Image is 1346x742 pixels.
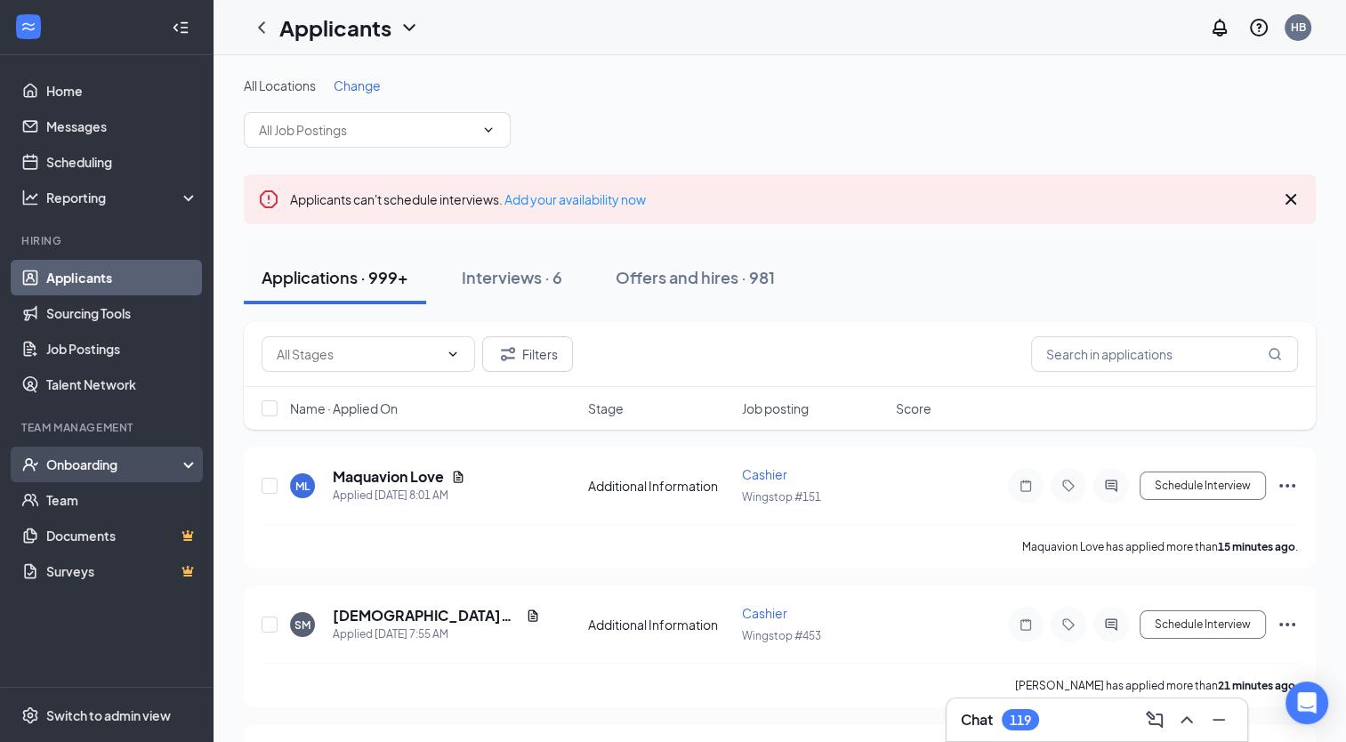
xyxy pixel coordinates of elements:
[244,77,316,93] span: All Locations
[290,191,646,207] span: Applicants can't schedule interviews.
[1140,706,1169,734] button: ComposeMessage
[1015,678,1298,693] p: [PERSON_NAME] has applied more than .
[172,19,189,36] svg: Collapse
[46,144,198,180] a: Scheduling
[961,710,993,730] h3: Chat
[1015,617,1036,632] svg: Note
[1140,610,1266,639] button: Schedule Interview
[497,343,519,365] svg: Filter
[46,109,198,144] a: Messages
[1031,336,1298,372] input: Search in applications
[451,470,465,484] svg: Document
[462,266,562,288] div: Interviews · 6
[1286,682,1328,724] div: Open Intercom Messenger
[259,120,474,140] input: All Job Postings
[1144,709,1165,730] svg: ComposeMessage
[742,490,821,504] span: Wingstop #151
[46,553,198,589] a: SurveysCrown
[1022,539,1298,554] p: Maquavion Love has applied more than .
[334,77,381,93] span: Change
[277,344,439,364] input: All Stages
[1176,709,1197,730] svg: ChevronUp
[1208,709,1229,730] svg: Minimize
[1173,706,1201,734] button: ChevronUp
[1205,706,1233,734] button: Minimize
[1209,17,1230,38] svg: Notifications
[46,706,171,724] div: Switch to admin view
[333,625,540,643] div: Applied [DATE] 7:55 AM
[504,191,646,207] a: Add your availability now
[46,73,198,109] a: Home
[21,420,195,435] div: Team Management
[46,456,183,473] div: Onboarding
[46,295,198,331] a: Sourcing Tools
[20,18,37,36] svg: WorkstreamLogo
[262,266,408,288] div: Applications · 999+
[446,347,460,361] svg: ChevronDown
[333,606,519,625] h5: [DEMOGRAPHIC_DATA][PERSON_NAME]
[46,331,198,367] a: Job Postings
[1277,614,1298,635] svg: Ellipses
[21,233,195,248] div: Hiring
[1100,617,1122,632] svg: ActiveChat
[896,399,931,417] span: Score
[46,482,198,518] a: Team
[1218,540,1295,553] b: 15 minutes ago
[1010,713,1031,728] div: 119
[482,336,573,372] button: Filter Filters
[588,399,624,417] span: Stage
[258,189,279,210] svg: Error
[1100,479,1122,493] svg: ActiveChat
[616,266,775,288] div: Offers and hires · 981
[1140,472,1266,500] button: Schedule Interview
[1015,479,1036,493] svg: Note
[1280,189,1302,210] svg: Cross
[1058,479,1079,493] svg: Tag
[294,617,310,633] div: SM
[742,466,787,482] span: Cashier
[333,467,444,487] h5: Maquavion Love
[1291,20,1306,35] div: HB
[399,17,420,38] svg: ChevronDown
[742,605,787,621] span: Cashier
[295,479,310,494] div: ML
[1248,17,1269,38] svg: QuestionInfo
[46,260,198,295] a: Applicants
[251,17,272,38] svg: ChevronLeft
[21,456,39,473] svg: UserCheck
[21,189,39,206] svg: Analysis
[588,616,731,633] div: Additional Information
[1268,347,1282,361] svg: MagnifyingGlass
[279,12,391,43] h1: Applicants
[46,367,198,402] a: Talent Network
[1277,475,1298,496] svg: Ellipses
[46,518,198,553] a: DocumentsCrown
[21,706,39,724] svg: Settings
[46,189,199,206] div: Reporting
[742,399,809,417] span: Job posting
[1218,679,1295,692] b: 21 minutes ago
[290,399,398,417] span: Name · Applied On
[526,609,540,623] svg: Document
[742,629,821,642] span: Wingstop #453
[588,477,731,495] div: Additional Information
[1058,617,1079,632] svg: Tag
[333,487,465,504] div: Applied [DATE] 8:01 AM
[481,123,496,137] svg: ChevronDown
